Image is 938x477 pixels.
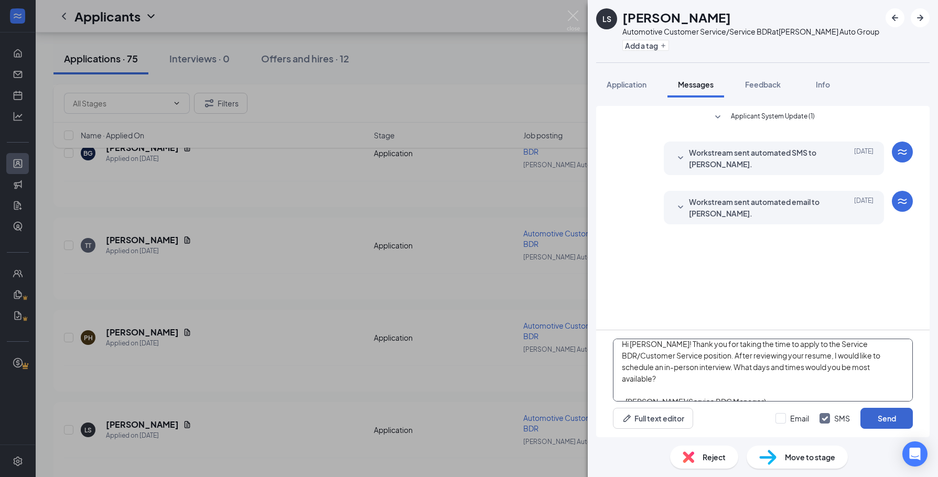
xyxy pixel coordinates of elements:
[745,80,781,89] span: Feedback
[622,40,669,51] button: PlusAdd a tag
[613,408,693,429] button: Full text editorPen
[886,8,904,27] button: ArrowLeftNew
[785,451,835,463] span: Move to stage
[711,111,724,124] svg: SmallChevronDown
[660,42,666,49] svg: Plus
[731,111,815,124] span: Applicant System Update (1)
[622,26,879,37] div: Automotive Customer Service/Service BDR at [PERSON_NAME] Auto Group
[902,441,928,467] div: Open Intercom Messenger
[622,413,632,424] svg: Pen
[860,408,913,429] button: Send
[889,12,901,24] svg: ArrowLeftNew
[689,147,826,170] span: Workstream sent automated SMS to [PERSON_NAME].
[678,80,714,89] span: Messages
[607,80,646,89] span: Application
[613,339,913,402] textarea: Hi [PERSON_NAME]! Thank you for taking the time to apply to the Service BDR/Customer Service posi...
[703,451,726,463] span: Reject
[674,152,687,165] svg: SmallChevronDown
[689,196,826,219] span: Workstream sent automated email to [PERSON_NAME].
[854,196,874,219] span: [DATE]
[602,14,611,24] div: LS
[854,147,874,170] span: [DATE]
[711,111,815,124] button: SmallChevronDownApplicant System Update (1)
[816,80,830,89] span: Info
[914,12,926,24] svg: ArrowRight
[674,201,687,214] svg: SmallChevronDown
[622,8,731,26] h1: [PERSON_NAME]
[911,8,930,27] button: ArrowRight
[896,195,909,208] svg: WorkstreamLogo
[896,146,909,158] svg: WorkstreamLogo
